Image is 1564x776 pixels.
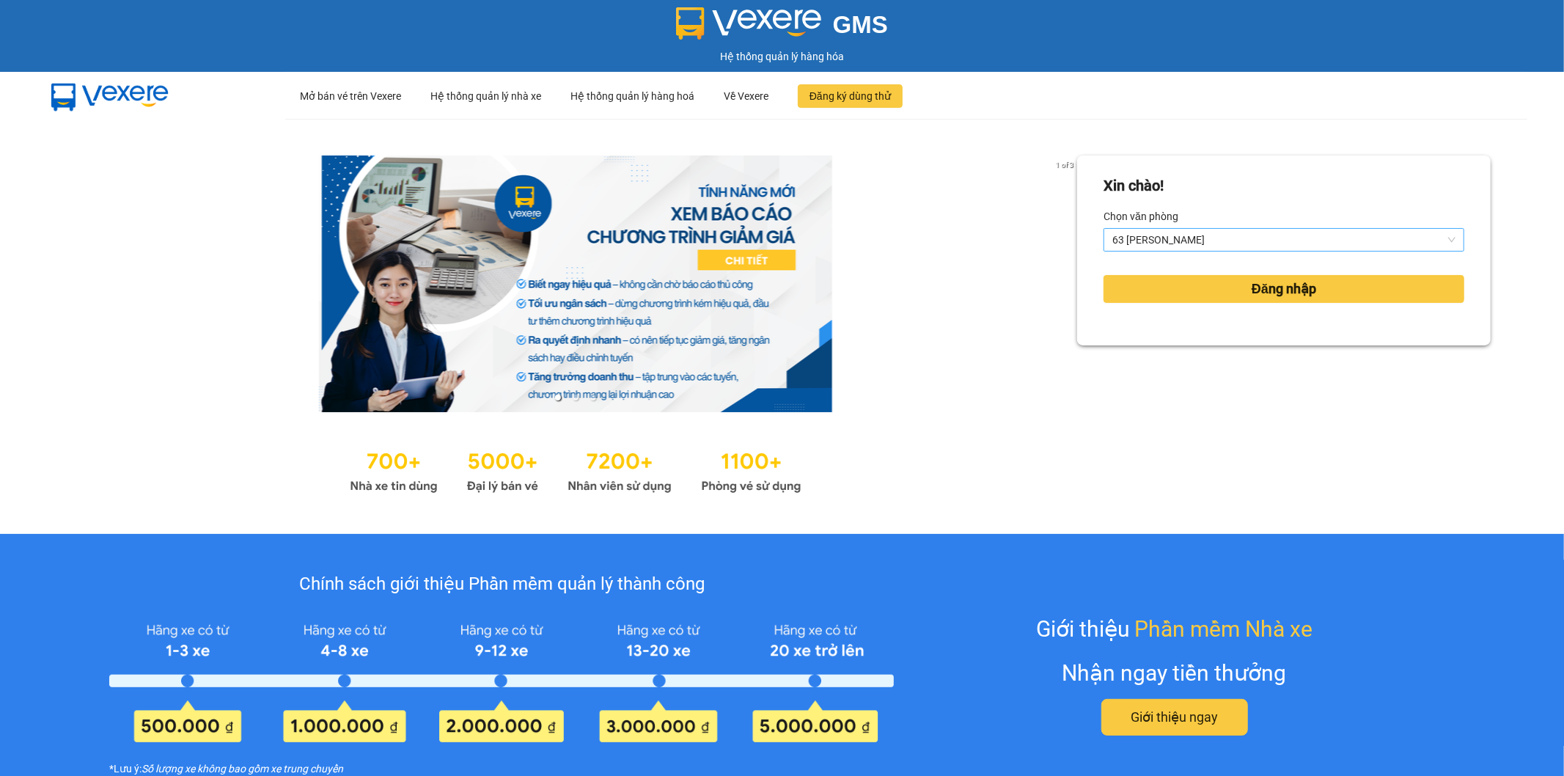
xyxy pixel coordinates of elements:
button: next slide / item [1057,155,1077,412]
p: 1 of 3 [1051,155,1077,175]
div: Xin chào! [1104,175,1164,197]
div: Chính sách giới thiệu Phần mềm quản lý thành công [109,571,894,599]
a: GMS [676,22,888,34]
div: Nhận ngay tiền thưởng [1062,656,1287,690]
span: Phần mềm Nhà xe [1134,612,1312,646]
div: Hệ thống quản lý hàng hóa [4,48,1560,65]
div: Hệ thống quản lý hàng hoá [570,73,694,120]
li: slide item 1 [555,395,561,400]
img: logo 2 [676,7,821,40]
label: Chọn văn phòng [1104,205,1178,228]
span: 63 Trần Quang Tặng [1112,229,1455,251]
img: policy-intruduce-detail.png [109,617,894,743]
li: slide item 2 [573,395,579,400]
span: Giới thiệu ngay [1131,707,1218,728]
button: Đăng ký dùng thử [798,84,903,108]
img: Statistics.png [350,442,801,497]
div: Mở bán vé trên Vexere [300,73,401,120]
img: mbUUG5Q.png [37,72,183,120]
div: Hệ thống quản lý nhà xe [430,73,541,120]
span: Đăng nhập [1252,279,1316,299]
button: Giới thiệu ngay [1101,699,1248,736]
span: Đăng ký dùng thử [809,88,891,104]
span: GMS [833,11,888,38]
li: slide item 3 [590,395,596,400]
div: Giới thiệu [1036,612,1312,646]
div: Về Vexere [724,73,768,120]
button: Đăng nhập [1104,275,1464,303]
button: previous slide / item [73,155,94,412]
